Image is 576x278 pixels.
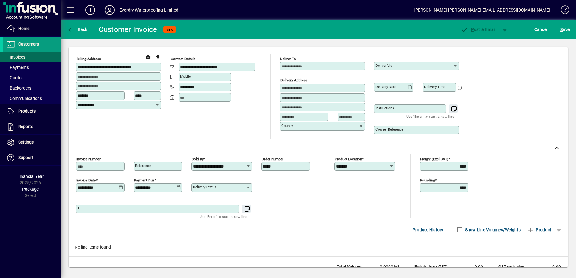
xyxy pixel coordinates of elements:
[6,65,29,70] span: Payments
[281,124,293,128] mat-label: Country
[524,224,554,235] button: Product
[6,75,23,80] span: Quotes
[262,157,283,161] mat-label: Order number
[76,178,96,182] mat-label: Invoice date
[3,119,61,134] a: Reports
[370,263,406,271] td: 0.0000 M³
[66,24,89,35] button: Back
[411,263,454,271] td: Freight (excl GST)
[18,124,33,129] span: Reports
[458,24,499,35] button: Post & Email
[3,104,61,119] a: Products
[334,263,370,271] td: Total Volume
[375,63,392,68] mat-label: Deliver via
[424,85,445,89] mat-label: Delivery time
[99,25,157,34] div: Customer Invoice
[375,127,403,131] mat-label: Courier Reference
[22,187,39,192] span: Package
[18,42,39,46] span: Customers
[143,52,153,62] a: View on map
[192,157,204,161] mat-label: Sold by
[461,27,496,32] span: ost & Email
[464,227,521,233] label: Show Line Volumes/Weights
[18,109,36,114] span: Products
[61,24,94,35] app-page-header-button: Back
[560,25,570,34] span: ave
[559,24,571,35] button: Save
[180,74,191,79] mat-label: Mobile
[100,5,119,15] button: Profile
[413,225,444,235] span: Product History
[454,263,490,271] td: 0.00
[193,185,216,189] mat-label: Delivery status
[200,213,247,220] mat-hint: Use 'Enter' to start a new line
[534,25,548,34] span: Cancel
[527,225,551,235] span: Product
[6,55,25,59] span: Invoices
[166,28,173,32] span: NEW
[471,27,474,32] span: P
[76,157,101,161] mat-label: Invoice number
[560,27,563,32] span: S
[375,85,396,89] mat-label: Delivery date
[135,164,151,168] mat-label: Reference
[77,206,84,210] mat-label: Title
[375,106,394,110] mat-label: Instructions
[81,5,100,15] button: Add
[532,263,568,271] td: 0.00
[414,5,550,15] div: [PERSON_NAME] [PERSON_NAME][EMAIL_ADDRESS][DOMAIN_NAME]
[3,52,61,62] a: Invoices
[6,86,31,90] span: Backorders
[3,21,61,36] a: Home
[410,224,446,235] button: Product History
[67,27,87,32] span: Back
[6,96,42,101] span: Communications
[3,62,61,73] a: Payments
[3,93,61,103] a: Communications
[533,24,549,35] button: Cancel
[69,238,568,256] div: No line items found
[556,1,568,21] a: Knowledge Base
[134,178,154,182] mat-label: Payment due
[17,174,44,179] span: Financial Year
[335,157,362,161] mat-label: Product location
[420,157,448,161] mat-label: Freight (excl GST)
[18,155,33,160] span: Support
[3,73,61,83] a: Quotes
[18,140,34,144] span: Settings
[406,113,454,120] mat-hint: Use 'Enter' to start a new line
[3,83,61,93] a: Backorders
[18,26,29,31] span: Home
[420,178,435,182] mat-label: Rounding
[280,57,296,61] mat-label: Deliver To
[3,150,61,165] a: Support
[153,52,163,62] button: Copy to Delivery address
[119,5,178,15] div: Everdry Waterproofing Limited
[495,263,532,271] td: GST exclusive
[3,135,61,150] a: Settings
